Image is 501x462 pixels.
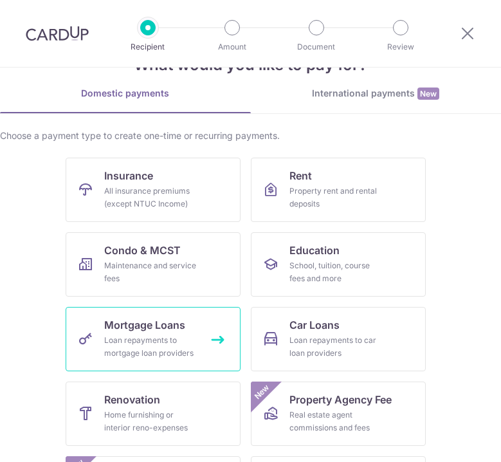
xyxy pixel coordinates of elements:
[417,88,439,100] span: New
[289,392,392,407] span: Property Agency Fee
[289,168,312,183] span: Rent
[104,243,181,258] span: Condo & MCST
[289,243,340,258] span: Education
[289,185,382,210] div: Property rent and rental deposits
[66,307,241,371] a: Mortgage LoansLoan repayments to mortgage loan providers
[112,41,184,53] p: Recipient
[251,158,426,222] a: RentProperty rent and rental deposits
[251,382,426,446] a: Property Agency FeeReal estate agent commissions and feesNew
[196,41,268,53] p: Amount
[104,392,160,407] span: Renovation
[104,409,197,434] div: Home furnishing or interior reno-expenses
[104,168,153,183] span: Insurance
[104,185,197,210] div: All insurance premiums (except NTUC Income)
[104,259,197,285] div: Maintenance and service fees
[289,409,382,434] div: Real estate agent commissions and fees
[251,232,426,297] a: EducationSchool, tuition, course fees and more
[289,334,382,360] div: Loan repayments to car loan providers
[26,26,89,41] img: CardUp
[66,382,241,446] a: RenovationHome furnishing or interior reno-expenses
[251,382,272,403] span: New
[66,158,241,222] a: InsuranceAll insurance premiums (except NTUC Income)
[289,317,340,333] span: Car Loans
[251,307,426,371] a: Car LoansLoan repayments to car loan providers
[66,232,241,297] a: Condo & MCSTMaintenance and service fees
[280,41,352,53] p: Document
[289,259,382,285] div: School, tuition, course fees and more
[104,334,197,360] div: Loan repayments to mortgage loan providers
[104,317,185,333] span: Mortgage Loans
[365,41,437,53] p: Review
